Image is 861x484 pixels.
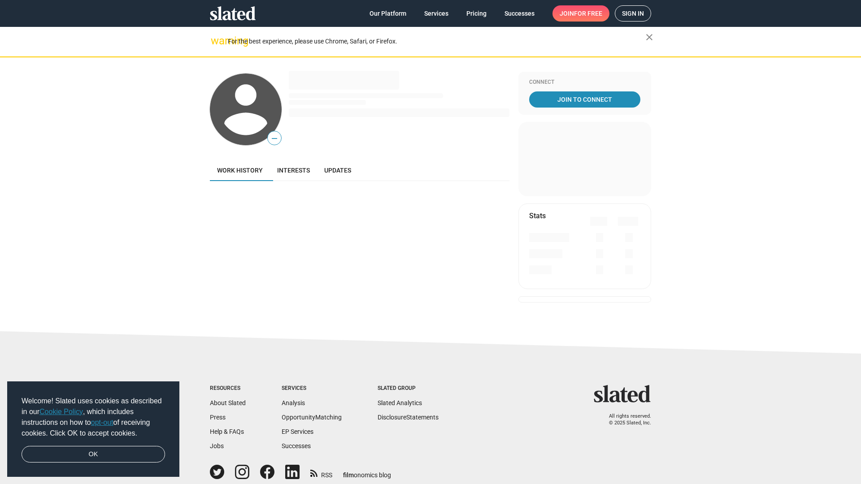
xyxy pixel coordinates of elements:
[317,160,358,181] a: Updates
[282,385,342,392] div: Services
[362,5,413,22] a: Our Platform
[270,160,317,181] a: Interests
[282,414,342,421] a: OpportunityMatching
[282,428,313,435] a: EP Services
[370,5,406,22] span: Our Platform
[378,414,439,421] a: DisclosureStatements
[378,399,422,406] a: Slated Analytics
[22,446,165,463] a: dismiss cookie message
[324,167,351,174] span: Updates
[91,419,113,426] a: opt-out
[552,5,609,22] a: Joinfor free
[22,396,165,439] span: Welcome! Slated uses cookies as described in our , which includes instructions on how to of recei...
[644,32,655,43] mat-icon: close
[310,466,332,480] a: RSS
[7,381,179,477] div: cookieconsent
[343,471,354,479] span: film
[217,167,263,174] span: Work history
[529,79,640,86] div: Connect
[268,133,281,144] span: —
[424,5,448,22] span: Services
[531,91,639,108] span: Join To Connect
[466,5,487,22] span: Pricing
[210,414,226,421] a: Press
[378,385,439,392] div: Slated Group
[343,464,391,480] a: filmonomics blog
[210,160,270,181] a: Work history
[417,5,456,22] a: Services
[529,91,640,108] a: Join To Connect
[210,442,224,449] a: Jobs
[529,211,546,220] mat-card-title: Stats
[210,428,244,435] a: Help & FAQs
[39,408,83,415] a: Cookie Policy
[497,5,542,22] a: Successes
[211,35,222,46] mat-icon: warning
[277,167,310,174] span: Interests
[210,399,246,406] a: About Slated
[210,385,246,392] div: Resources
[622,6,644,21] span: Sign in
[615,5,651,22] a: Sign in
[228,35,646,48] div: For the best experience, please use Chrome, Safari, or Firefox.
[459,5,494,22] a: Pricing
[600,413,651,426] p: All rights reserved. © 2025 Slated, Inc.
[282,399,305,406] a: Analysis
[574,5,602,22] span: for free
[282,442,311,449] a: Successes
[560,5,602,22] span: Join
[504,5,535,22] span: Successes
